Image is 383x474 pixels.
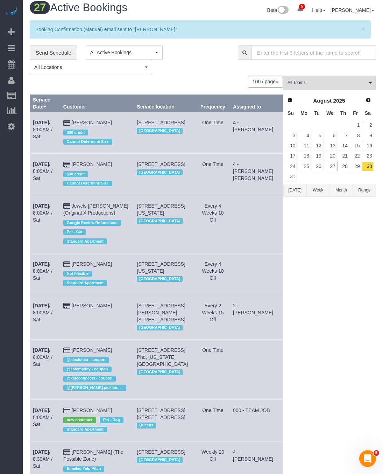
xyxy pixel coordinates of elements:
button: 100 / page [248,76,283,88]
td: Customer [60,112,134,154]
span: @cafemaddy - coupon [63,367,112,372]
a: [PERSON_NAME] [72,303,112,308]
button: Month [330,184,353,197]
td: Service location [134,195,196,253]
a: Prev [285,96,295,105]
a: 1 [350,121,361,130]
input: Enter the first 3 letters of the name to search [251,46,376,60]
div: Location [137,168,193,177]
div: Location [137,274,193,284]
span: Tuesday [314,110,320,116]
a: 6 [323,131,336,140]
ol: All Teams [283,76,376,86]
a: 30 [362,162,374,171]
nav: Pagination navigation [248,76,283,88]
span: @kateconnects - coupon [63,376,116,381]
a: [PERSON_NAME] [72,407,112,413]
span: 5 [299,4,305,9]
a: 16 [362,141,374,151]
a: 31 [285,172,297,181]
img: Automaid Logo [4,7,18,17]
a: 20 [323,152,336,161]
a: [DATE]/ 8:30AM / Sat [33,449,52,469]
a: 27 [323,162,336,171]
td: Customer [60,295,134,339]
td: Schedule date [30,195,61,253]
b: [DATE] [33,120,49,125]
td: Service location [134,400,196,441]
a: 28 [338,162,349,171]
td: Assigned to [230,340,283,400]
span: Monday [300,110,307,116]
td: Customer [60,195,134,253]
div: Location [137,323,193,332]
a: 19 [311,152,323,161]
div: Location [137,455,193,465]
td: Frequency [196,400,230,441]
span: Thursday [340,110,346,116]
a: 11 [297,141,310,151]
a: 4 [297,131,310,140]
span: [GEOGRAPHIC_DATA] [137,128,183,133]
a: [DATE]/ 8:00AM / Sat [33,120,52,139]
th: Service location [134,95,196,112]
a: 17 [285,152,297,161]
span: [STREET_ADDRESS] [137,161,185,167]
span: Standard Apartment [63,427,107,432]
a: [PERSON_NAME] [72,161,112,167]
td: Service location [134,112,196,154]
a: [DATE]/ 8:00AM / Sat [33,203,52,223]
i: Credit Card Payment [63,262,70,267]
span: [STREET_ADDRESS][US_STATE] [137,261,185,274]
td: Schedule date [30,340,61,400]
a: 8 [350,131,361,140]
button: All Teams [283,76,376,90]
i: Credit Card Payment [63,204,70,209]
span: Cannot Determine Size [63,181,112,186]
span: Prev [287,97,293,103]
a: 10 [285,141,297,151]
a: [DATE]/ 8:00AM / Sat [33,407,52,427]
span: 2025 [333,98,345,104]
span: Standard Apartment [63,280,107,286]
td: Schedule date [30,295,61,339]
a: [DATE]/ 8:00AM / Sat [33,161,52,181]
a: Jewels [PERSON_NAME] (Original X Productions) [63,203,128,216]
span: 5 [374,450,379,456]
span: [GEOGRAPHIC_DATA] [137,169,183,175]
td: Frequency [196,154,230,195]
span: [STREET_ADDRESS] [STREET_ADDRESS] [137,407,185,420]
b: [DATE] [33,203,49,209]
span: [GEOGRAPHIC_DATA] [137,276,183,282]
td: Frequency [196,295,230,339]
button: All Locations [30,60,152,74]
a: [PERSON_NAME] (The Possible Zone) [63,449,123,462]
div: Location [137,216,193,225]
td: Service location [134,340,196,400]
span: Standard Apartment [63,238,107,244]
span: Emailed Yelp Pitch [63,466,105,472]
a: 21 [338,152,349,161]
button: Week [306,184,329,197]
span: Google Review Refund sent [63,220,121,225]
td: Schedule date [30,400,61,441]
a: Next [363,96,373,105]
td: Frequency [196,195,230,253]
td: Customer [60,253,134,295]
td: Customer [60,400,134,441]
button: Range [353,184,376,197]
td: Schedule date [30,154,61,195]
td: Assigned to [230,295,283,339]
td: Schedule date [30,112,61,154]
td: Frequency [196,112,230,154]
a: 14 [338,141,349,151]
a: 12 [311,141,323,151]
span: Friday [353,110,358,116]
span: Cannot Determine Size [63,139,112,145]
a: 2 [362,121,374,130]
th: Customer [60,95,134,112]
span: Pet - Cat [63,229,86,235]
button: Close [361,25,366,33]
